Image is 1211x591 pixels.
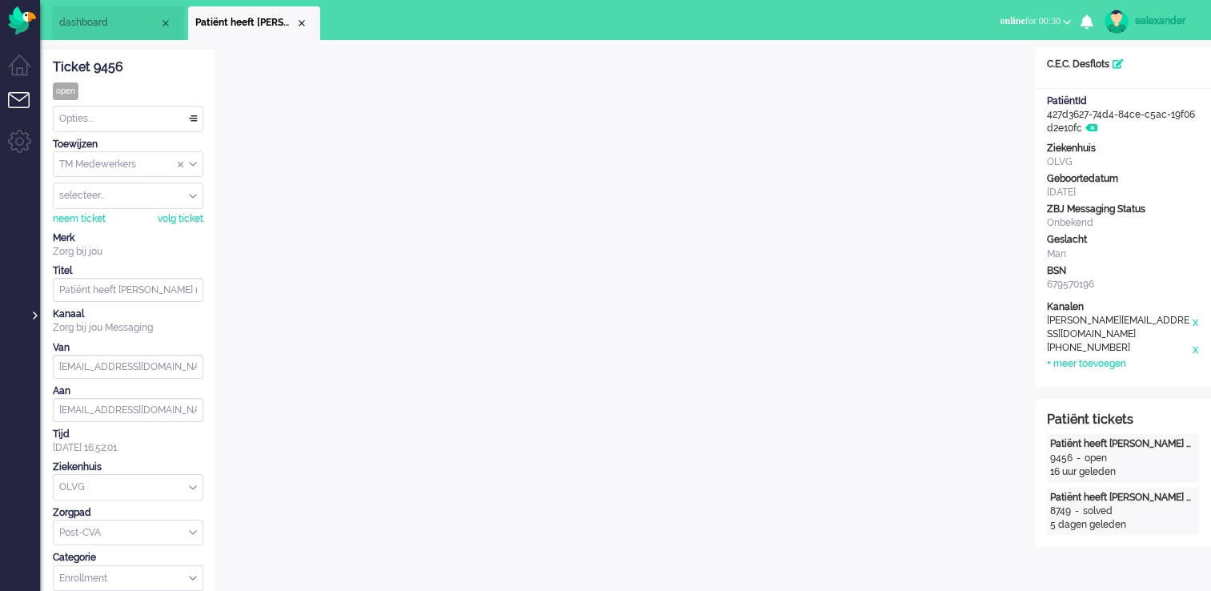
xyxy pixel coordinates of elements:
[1047,172,1199,186] div: Geboortedatum
[1047,300,1199,314] div: Kanalen
[52,6,184,40] li: Dashboard
[1047,216,1199,230] div: Onbekend
[53,551,203,565] div: Categorie
[1050,505,1071,518] div: 8749
[1050,518,1196,532] div: 5 dagen geleden
[53,138,203,151] div: Toewijzen
[53,308,203,321] div: Kanaal
[1047,264,1199,278] div: BSN
[8,10,36,22] a: Omnidesk
[53,183,203,209] div: Assign User
[1047,278,1199,291] div: 679570196
[1191,314,1199,341] div: x
[1135,13,1195,29] div: ealexander
[1050,452,1073,465] div: 9456
[53,151,203,178] div: Assign Group
[195,16,295,30] span: Patiënt heeft [PERSON_NAME] nog niet geactiveerd. Herinnering 3
[53,428,203,441] div: Tijd
[53,212,106,226] div: neem ticket
[1047,314,1191,341] div: [PERSON_NAME][EMAIL_ADDRESS][DOMAIN_NAME]
[53,341,203,355] div: Van
[53,428,203,455] div: [DATE] 16:52:01
[53,460,203,474] div: Ziekenhuis
[8,6,36,34] img: flow_omnibird.svg
[53,231,203,245] div: Merk
[1047,203,1199,216] div: ZBJ Messaging Status
[53,245,203,259] div: Zorg bij jou
[990,5,1081,40] li: onlinefor 00:30
[1073,452,1085,465] div: -
[1050,465,1196,479] div: 16 uur geleden
[8,92,44,128] li: Tickets menu
[1047,94,1199,108] div: PatiëntId
[1047,247,1199,261] div: Man
[295,17,308,30] div: Close tab
[1191,341,1199,357] div: x
[1071,505,1083,518] div: -
[53,321,203,335] div: Zorg bij jou Messaging
[1047,411,1199,429] div: Patiënt tickets
[159,17,172,30] div: Close tab
[1050,437,1196,451] div: Patiënt heeft [PERSON_NAME] nog niet geactiveerd. Herinnering 3
[8,130,44,166] li: Admin menu
[53,384,203,398] div: Aan
[1047,186,1199,199] div: [DATE]
[1047,233,1199,247] div: Geslacht
[8,54,44,90] li: Dashboard menu
[1047,142,1199,155] div: Ziekenhuis
[53,58,203,77] div: Ticket 9456
[6,6,790,34] body: Rich Text Area. Press ALT-0 for help.
[188,6,320,40] li: 9456
[1050,491,1196,505] div: Patiënt heeft [PERSON_NAME] nog niet geactiveerd. Herinnering 2 (3)
[1101,10,1195,34] a: ealexander
[59,16,159,30] span: dashboard
[1047,341,1191,357] div: [PHONE_NUMBER]
[1000,15,1025,26] span: online
[1047,155,1199,169] div: OLVG
[53,264,203,278] div: Titel
[1000,15,1061,26] span: for 00:30
[1035,58,1211,71] div: C.E.C. Desflots
[53,82,78,100] div: open
[1105,10,1129,34] img: avatar
[1083,505,1113,518] div: solved
[53,506,203,520] div: Zorgpad
[158,212,203,226] div: volg ticket
[990,10,1081,33] button: onlinefor 00:30
[1047,357,1126,371] div: + meer toevoegen
[1035,94,1211,135] div: 427d3627-74d4-84ce-c5ac-19f06d2e10fc
[1085,452,1107,465] div: open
